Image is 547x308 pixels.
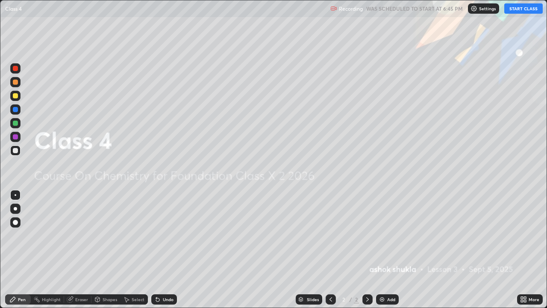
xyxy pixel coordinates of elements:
[471,5,477,12] img: class-settings-icons
[387,297,395,302] div: Add
[132,297,144,302] div: Select
[75,297,88,302] div: Eraser
[307,297,319,302] div: Slides
[330,5,337,12] img: recording.375f2c34.svg
[163,297,174,302] div: Undo
[379,296,385,303] img: add-slide-button
[350,297,352,302] div: /
[42,297,61,302] div: Highlight
[103,297,117,302] div: Shapes
[529,297,539,302] div: More
[479,6,496,11] p: Settings
[5,5,22,12] p: Class 4
[339,6,363,12] p: Recording
[366,5,463,12] h5: WAS SCHEDULED TO START AT 6:45 PM
[18,297,26,302] div: Pen
[504,3,543,14] button: START CLASS
[354,296,359,303] div: 2
[339,297,348,302] div: 2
